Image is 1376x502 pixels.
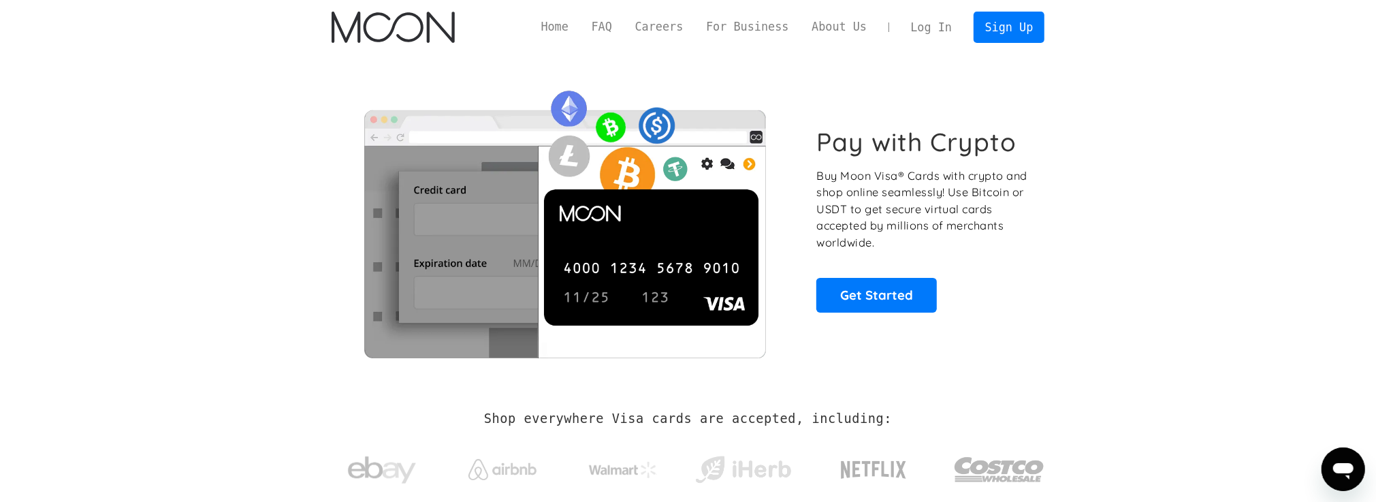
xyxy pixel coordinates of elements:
[816,168,1029,251] p: Buy Moon Visa® Cards with crypto and shop online seamlessly! Use Bitcoin or USDT to get secure vi...
[954,444,1045,495] img: Costco
[816,127,1017,157] h1: Pay with Crypto
[839,453,908,487] img: Netflix
[348,449,416,492] img: ebay
[589,462,657,478] img: Walmart
[451,445,553,487] a: Airbnb
[332,81,798,358] img: Moon Cards let you spend your crypto anywhere Visa is accepted.
[954,430,1045,502] a: Costco
[800,18,878,35] a: About Us
[899,12,963,42] a: Log In
[816,278,937,312] a: Get Started
[1322,448,1365,491] iframe: Button to launch messaging window
[580,18,624,35] a: FAQ
[694,18,800,35] a: For Business
[813,439,935,494] a: Netflix
[332,12,455,43] img: Moon Logo
[572,448,673,485] a: Walmart
[624,18,694,35] a: Careers
[484,411,892,426] h2: Shop everywhere Visa cards are accepted, including:
[692,452,794,488] img: iHerb
[332,435,433,499] a: ebay
[530,18,580,35] a: Home
[692,439,794,495] a: iHerb
[332,12,455,43] a: home
[468,459,537,480] img: Airbnb
[974,12,1044,42] a: Sign Up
